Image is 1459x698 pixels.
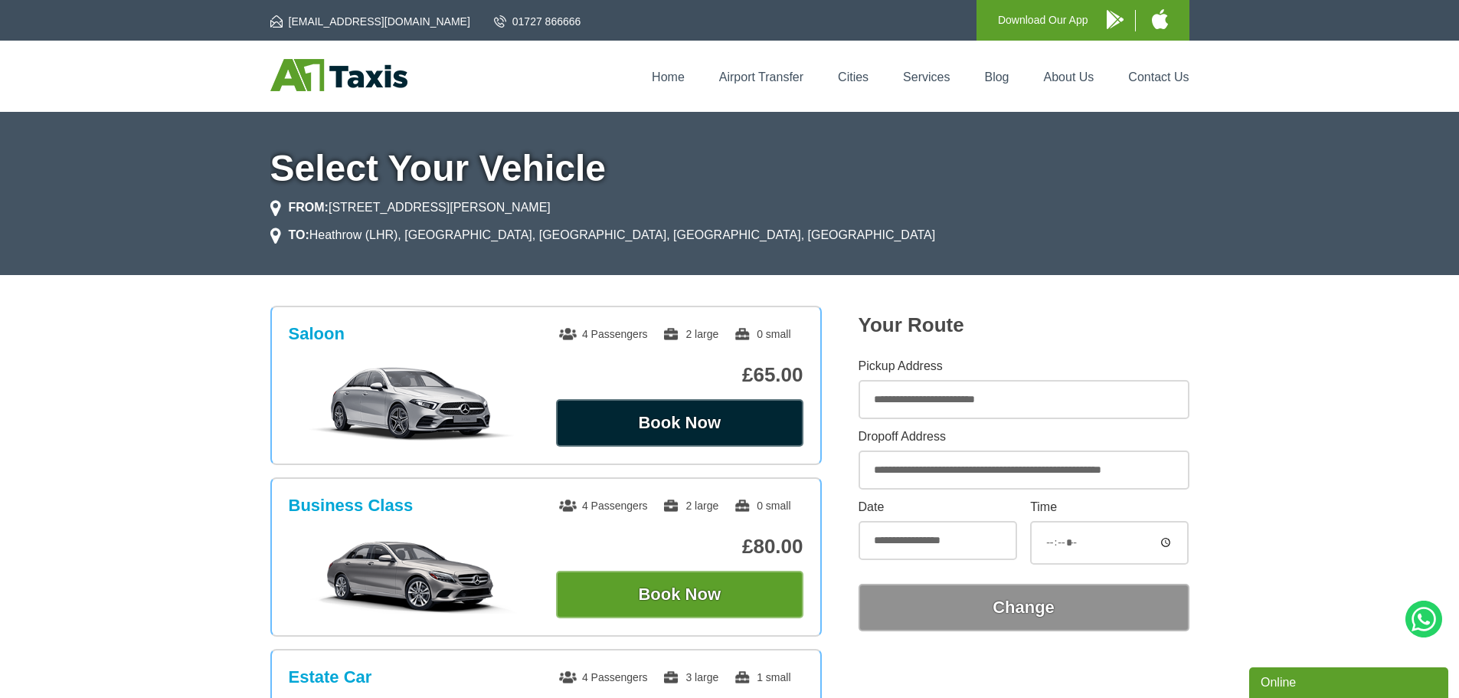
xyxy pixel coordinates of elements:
a: [EMAIL_ADDRESS][DOMAIN_NAME] [270,14,470,29]
p: £65.00 [556,363,803,387]
img: Business Class [296,537,527,614]
span: 0 small [734,328,790,340]
li: Heathrow (LHR), [GEOGRAPHIC_DATA], [GEOGRAPHIC_DATA], [GEOGRAPHIC_DATA], [GEOGRAPHIC_DATA] [270,226,936,244]
span: 4 Passengers [559,328,648,340]
p: £80.00 [556,535,803,559]
h1: Select Your Vehicle [270,150,1189,187]
label: Time [1030,501,1189,513]
a: Contact Us [1128,70,1189,84]
a: About Us [1044,70,1094,84]
h3: Business Class [289,496,414,516]
li: [STREET_ADDRESS][PERSON_NAME] [270,198,551,217]
span: 2 large [662,328,718,340]
a: Services [903,70,950,84]
label: Pickup Address [859,360,1189,372]
a: Cities [838,70,869,84]
button: Change [859,584,1189,631]
h2: Your Route [859,313,1189,337]
span: 0 small [734,500,790,512]
p: Download Our App [998,11,1088,30]
label: Date [859,501,1017,513]
img: A1 Taxis Android App [1107,10,1124,29]
span: 4 Passengers [559,500,648,512]
strong: FROM: [289,201,329,214]
span: 2 large [662,500,718,512]
iframe: chat widget [1249,664,1451,698]
h3: Estate Car [289,667,372,687]
button: Book Now [556,399,803,447]
img: A1 Taxis iPhone App [1152,9,1168,29]
span: 3 large [662,671,718,683]
a: Blog [984,70,1009,84]
a: Airport Transfer [719,70,803,84]
span: 4 Passengers [559,671,648,683]
button: Book Now [556,571,803,618]
img: A1 Taxis St Albans LTD [270,59,407,91]
img: Saloon [296,365,527,442]
strong: TO: [289,228,309,241]
span: 1 small [734,671,790,683]
a: 01727 866666 [494,14,581,29]
a: Home [652,70,685,84]
h3: Saloon [289,324,345,344]
label: Dropoff Address [859,431,1189,443]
